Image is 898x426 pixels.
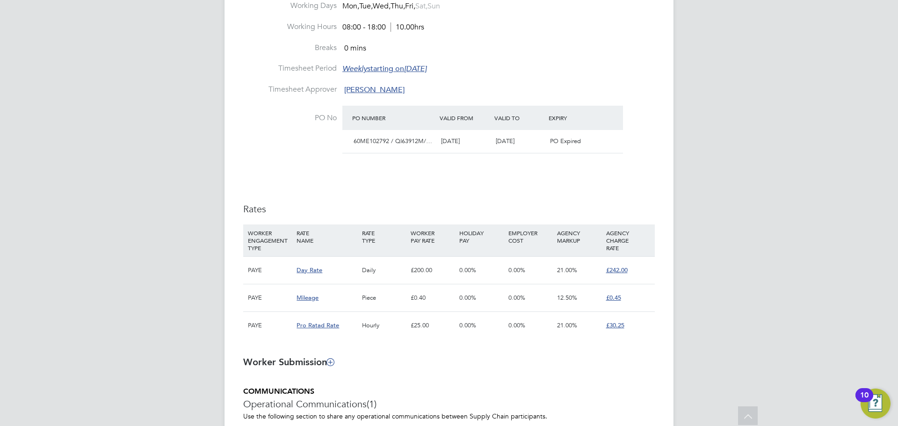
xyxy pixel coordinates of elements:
[604,224,652,256] div: AGENCY CHARGE RATE
[861,389,891,419] button: Open Resource Center, 10 new notifications
[297,294,319,302] span: Mileage
[354,137,432,145] span: 60ME102792 / QI63912M/…
[342,1,359,11] span: Mon,
[408,257,457,284] div: £200.00
[243,203,655,215] h3: Rates
[243,85,337,94] label: Timesheet Approver
[405,1,415,11] span: Fri,
[408,312,457,339] div: £25.00
[243,64,337,73] label: Timesheet Period
[297,266,322,274] span: Day Rate
[243,113,337,123] label: PO No
[246,284,294,311] div: PAYE
[297,321,339,329] span: Pro Ratad Rate
[243,387,655,397] h5: COMMUNICATIONS
[508,294,525,302] span: 0.00%
[344,85,405,94] span: [PERSON_NAME]
[342,64,427,73] span: starting on
[606,294,621,302] span: £0.45
[342,64,367,73] em: Weekly
[344,43,366,53] span: 0 mins
[359,1,373,11] span: Tue,
[860,395,869,407] div: 10
[459,266,476,274] span: 0.00%
[360,257,408,284] div: Daily
[459,321,476,329] span: 0.00%
[557,294,577,302] span: 12.50%
[294,224,359,249] div: RATE NAME
[550,137,581,145] span: PO Expired
[437,109,492,126] div: Valid From
[606,266,628,274] span: £242.00
[606,321,624,329] span: £30.25
[367,398,377,410] span: (1)
[246,224,294,256] div: WORKER ENGAGEMENT TYPE
[508,321,525,329] span: 0.00%
[459,294,476,302] span: 0.00%
[391,1,405,11] span: Thu,
[557,266,577,274] span: 21.00%
[360,224,408,249] div: RATE TYPE
[243,412,655,420] p: Use the following section to share any operational communications between Supply Chain participants.
[360,284,408,311] div: Piece
[350,109,437,126] div: PO Number
[457,224,506,249] div: HOLIDAY PAY
[555,224,603,249] div: AGENCY MARKUP
[408,284,457,311] div: £0.40
[246,257,294,284] div: PAYE
[496,137,514,145] span: [DATE]
[408,224,457,249] div: WORKER PAY RATE
[246,312,294,339] div: PAYE
[415,1,427,11] span: Sat,
[243,1,337,11] label: Working Days
[546,109,601,126] div: Expiry
[342,22,424,32] div: 08:00 - 18:00
[427,1,440,11] span: Sun
[391,22,424,32] span: 10.00hrs
[404,64,427,73] em: [DATE]
[557,321,577,329] span: 21.00%
[492,109,547,126] div: Valid To
[441,137,460,145] span: [DATE]
[243,43,337,53] label: Breaks
[243,398,655,410] h3: Operational Communications
[373,1,391,11] span: Wed,
[243,356,334,368] b: Worker Submission
[243,22,337,32] label: Working Hours
[360,312,408,339] div: Hourly
[506,224,555,249] div: EMPLOYER COST
[508,266,525,274] span: 0.00%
